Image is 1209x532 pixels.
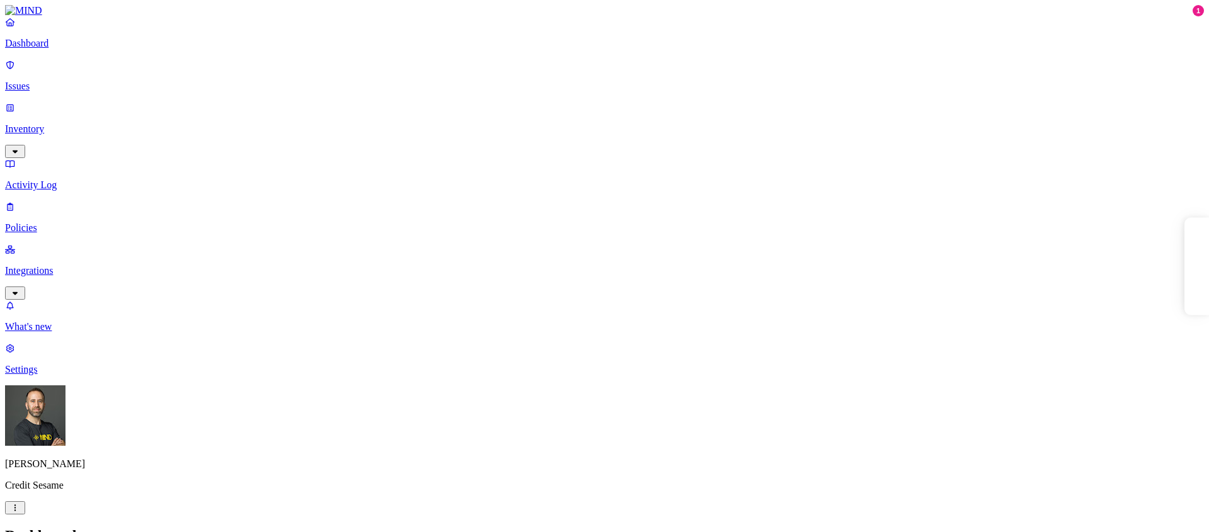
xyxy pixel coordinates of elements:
[5,201,1204,234] a: Policies
[5,5,42,16] img: MIND
[5,321,1204,332] p: What's new
[5,16,1204,49] a: Dashboard
[5,222,1204,234] p: Policies
[5,265,1204,276] p: Integrations
[5,102,1204,156] a: Inventory
[5,81,1204,92] p: Issues
[5,385,65,446] img: Tom Mayblum
[5,179,1204,191] p: Activity Log
[5,38,1204,49] p: Dashboard
[5,123,1204,135] p: Inventory
[1193,5,1204,16] div: 1
[5,458,1204,470] p: [PERSON_NAME]
[5,364,1204,375] p: Settings
[5,300,1204,332] a: What's new
[5,158,1204,191] a: Activity Log
[5,480,1204,491] p: Credit Sesame
[5,5,1204,16] a: MIND
[5,59,1204,92] a: Issues
[5,244,1204,298] a: Integrations
[5,342,1204,375] a: Settings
